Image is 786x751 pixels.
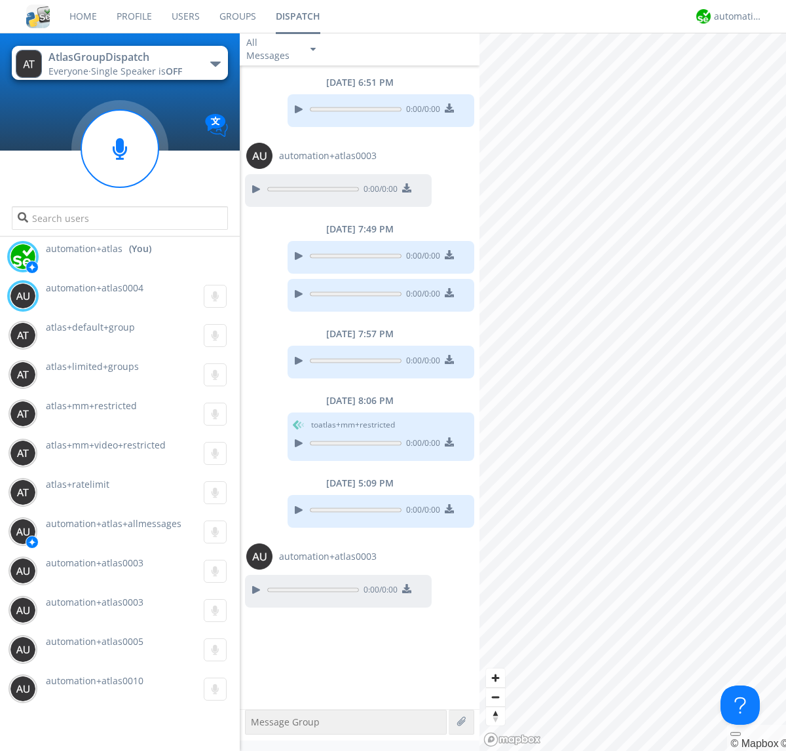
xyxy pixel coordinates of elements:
img: 373638.png [10,519,36,545]
span: 0:00 / 0:00 [402,355,440,369]
img: 373638.png [16,50,42,78]
iframe: Toggle Customer Support [720,686,760,725]
span: 0:00 / 0:00 [402,250,440,265]
div: AtlasGroupDispatch [48,50,196,65]
span: atlas+limited+groups [46,360,139,373]
span: 0:00 / 0:00 [359,584,398,598]
img: caret-down-sm.svg [310,48,316,51]
div: automation+atlas [714,10,763,23]
span: automation+atlas0003 [46,596,143,608]
img: 373638.png [10,283,36,309]
span: Single Speaker is [91,65,182,77]
img: 373638.png [246,543,272,570]
img: 373638.png [10,597,36,623]
img: 373638.png [10,558,36,584]
input: Search users [12,206,227,230]
a: Mapbox [730,738,778,749]
span: automation+atlas+allmessages [46,517,181,530]
div: [DATE] 7:49 PM [240,223,479,236]
img: download media button [445,103,454,113]
span: OFF [166,65,182,77]
span: 0:00 / 0:00 [359,183,398,198]
span: 0:00 / 0:00 [402,437,440,452]
img: d2d01cd9b4174d08988066c6d424eccd [696,9,711,24]
img: 373638.png [10,440,36,466]
button: Zoom out [486,687,505,706]
img: Translation enabled [205,114,228,137]
a: Mapbox logo [483,732,541,747]
button: Reset bearing to north [486,706,505,725]
span: atlas+default+group [46,321,135,333]
div: [DATE] 5:09 PM [240,477,479,490]
div: [DATE] 7:57 PM [240,327,479,340]
span: 0:00 / 0:00 [402,504,440,519]
img: download media button [445,437,454,447]
img: cddb5a64eb264b2086981ab96f4c1ba7 [26,5,50,28]
img: 373638.png [10,636,36,663]
span: automation+atlas0003 [279,550,377,563]
img: 373638.png [10,676,36,702]
div: Everyone · [48,65,196,78]
button: AtlasGroupDispatchEveryone·Single Speaker isOFF [12,46,227,80]
span: to atlas+mm+restricted [311,419,395,431]
span: 0:00 / 0:00 [402,103,440,118]
img: 373638.png [246,143,272,169]
button: Zoom in [486,669,505,687]
span: atlas+mm+video+restricted [46,439,166,451]
div: All Messages [246,36,299,62]
img: download media button [445,504,454,513]
img: download media button [445,250,454,259]
span: automation+atlas0003 [46,557,143,569]
span: automation+atlas0005 [46,635,143,648]
button: Toggle attribution [730,732,741,736]
span: automation+atlas0010 [46,674,143,687]
img: download media button [402,183,411,192]
img: download media button [402,584,411,593]
span: automation+atlas [46,242,122,255]
img: 373638.png [10,361,36,388]
img: download media button [445,355,454,364]
span: atlas+ratelimit [46,478,109,490]
img: 373638.png [10,322,36,348]
span: 0:00 / 0:00 [402,288,440,302]
div: (You) [129,242,151,255]
span: automation+atlas0004 [46,282,143,294]
div: [DATE] 8:06 PM [240,394,479,407]
span: atlas+mm+restricted [46,399,137,412]
span: automation+atlas0003 [279,149,377,162]
img: d2d01cd9b4174d08988066c6d424eccd [10,244,36,270]
img: 373638.png [10,479,36,505]
img: 373638.png [10,401,36,427]
div: [DATE] 6:51 PM [240,76,479,89]
img: download media button [445,288,454,297]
